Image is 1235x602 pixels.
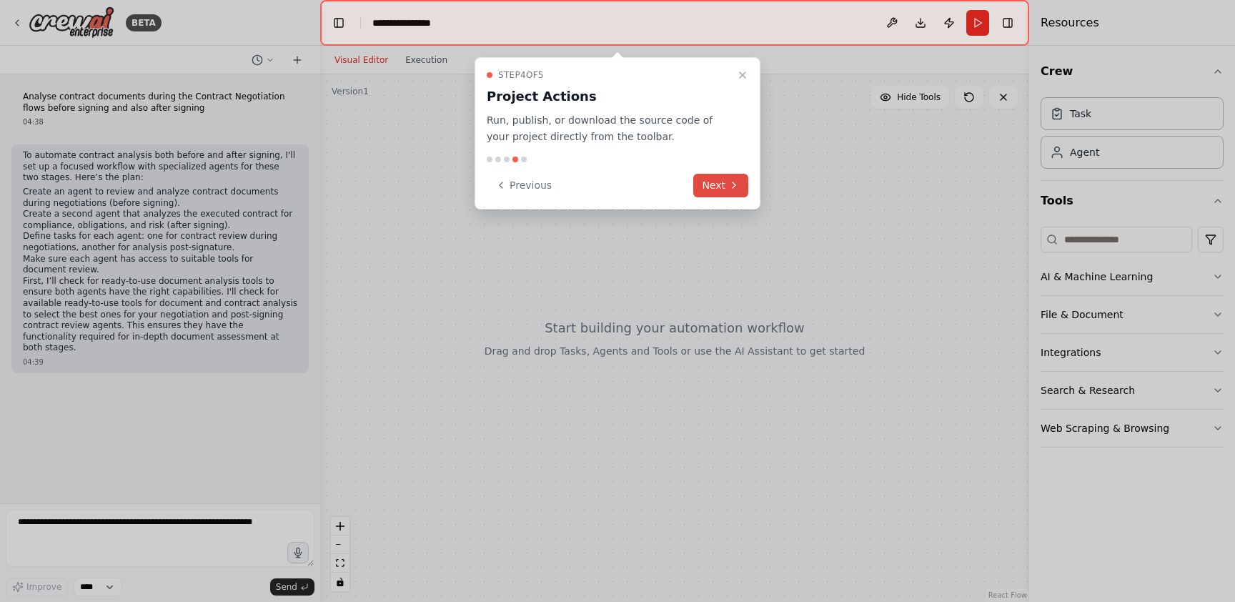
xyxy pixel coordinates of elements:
[693,174,748,197] button: Next
[329,13,349,33] button: Hide left sidebar
[487,174,560,197] button: Previous
[487,112,731,145] p: Run, publish, or download the source code of your project directly from the toolbar.
[498,69,544,81] span: Step 4 of 5
[487,87,731,107] h3: Project Actions
[734,66,751,84] button: Close walkthrough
